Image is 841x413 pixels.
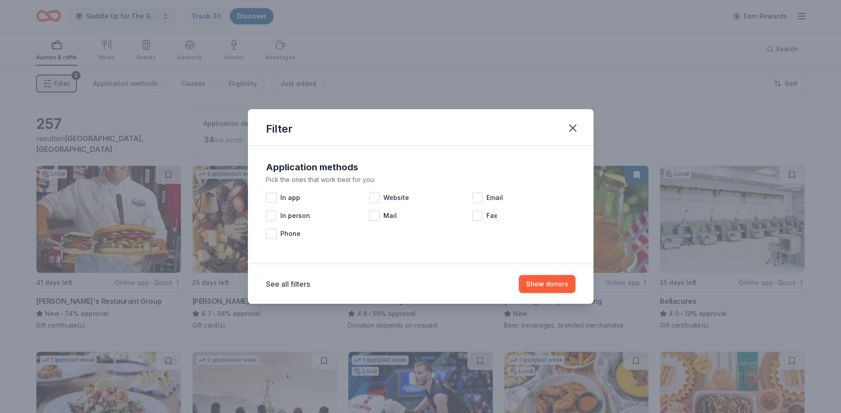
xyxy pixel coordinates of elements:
button: See all filters [266,279,310,289]
div: Pick the ones that work best for you. [266,174,576,185]
span: Email [486,192,503,203]
span: Website [383,192,409,203]
span: Phone [280,228,301,239]
span: Fax [486,210,497,221]
button: Show donors [519,275,576,293]
span: In person [280,210,310,221]
span: In app [280,192,300,203]
span: Mail [383,210,397,221]
div: Application methods [266,160,576,174]
div: Filter [266,122,292,136]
